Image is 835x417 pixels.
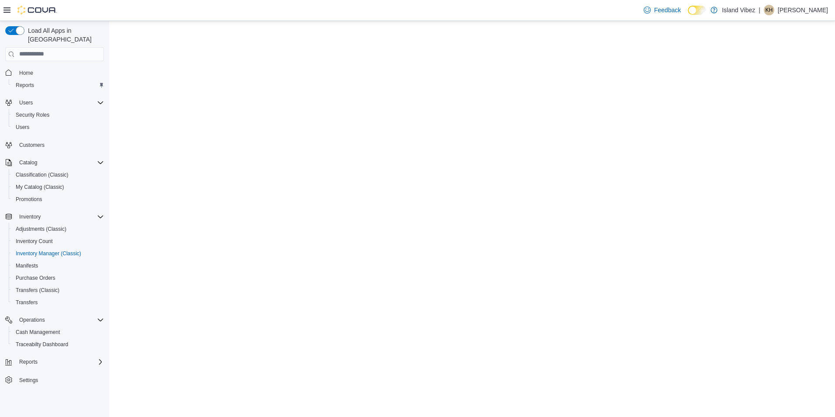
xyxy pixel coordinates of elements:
a: Promotions [12,194,46,205]
span: KH [766,5,773,15]
button: Users [9,121,107,133]
span: Purchase Orders [16,275,55,281]
button: Catalog [16,157,41,168]
span: Promotions [12,194,104,205]
img: Cova [17,6,57,14]
a: Home [16,68,37,78]
span: Transfers (Classic) [16,287,59,294]
span: Traceabilty Dashboard [12,339,104,350]
span: Settings [19,377,38,384]
span: Cash Management [12,327,104,337]
span: Inventory Manager (Classic) [16,250,81,257]
p: | [759,5,760,15]
button: Inventory Count [9,235,107,247]
span: Adjustments (Classic) [12,224,104,234]
a: Cash Management [12,327,63,337]
span: Home [16,67,104,78]
a: Feedback [640,1,684,19]
button: Home [2,66,107,79]
span: Reports [16,357,104,367]
span: My Catalog (Classic) [16,184,64,191]
button: Reports [2,356,107,368]
span: Inventory Count [16,238,53,245]
a: Users [12,122,33,132]
span: My Catalog (Classic) [12,182,104,192]
button: Inventory [16,212,44,222]
button: Reports [16,357,41,367]
span: Adjustments (Classic) [16,226,66,233]
span: Operations [19,316,45,323]
a: Manifests [12,261,41,271]
button: Manifests [9,260,107,272]
a: Classification (Classic) [12,170,72,180]
span: Reports [16,82,34,89]
span: Users [16,97,104,108]
button: Catalog [2,156,107,169]
span: Reports [19,358,38,365]
span: Purchase Orders [12,273,104,283]
a: Adjustments (Classic) [12,224,70,234]
button: Inventory Manager (Classic) [9,247,107,260]
span: Promotions [16,196,42,203]
button: Users [2,97,107,109]
button: Promotions [9,193,107,205]
button: Adjustments (Classic) [9,223,107,235]
button: Operations [16,315,48,325]
p: Island Vibez [722,5,755,15]
span: Catalog [19,159,37,166]
a: Inventory Manager (Classic) [12,248,85,259]
span: Users [12,122,104,132]
button: Purchase Orders [9,272,107,284]
span: Feedback [654,6,681,14]
a: Transfers (Classic) [12,285,63,295]
span: Inventory [16,212,104,222]
span: Classification (Classic) [16,171,69,178]
a: Security Roles [12,110,53,120]
span: Security Roles [16,111,49,118]
span: Catalog [16,157,104,168]
button: My Catalog (Classic) [9,181,107,193]
nav: Complex example [5,63,104,409]
span: Users [16,124,29,131]
span: Reports [12,80,104,90]
span: Home [19,69,33,76]
span: Manifests [12,261,104,271]
button: Transfers (Classic) [9,284,107,296]
a: Traceabilty Dashboard [12,339,72,350]
span: Customers [16,139,104,150]
button: Operations [2,314,107,326]
a: Reports [12,80,38,90]
a: My Catalog (Classic) [12,182,68,192]
span: Transfers [16,299,38,306]
a: Settings [16,375,41,386]
button: Users [16,97,36,108]
span: Manifests [16,262,38,269]
span: Cash Management [16,329,60,336]
span: Inventory Manager (Classic) [12,248,104,259]
button: Reports [9,79,107,91]
span: Settings [16,374,104,385]
span: Traceabilty Dashboard [16,341,68,348]
span: Transfers [12,297,104,308]
span: Operations [16,315,104,325]
button: Classification (Classic) [9,169,107,181]
span: Inventory Count [12,236,104,247]
input: Dark Mode [688,6,706,15]
span: Transfers (Classic) [12,285,104,295]
p: [PERSON_NAME] [778,5,828,15]
button: Inventory [2,211,107,223]
button: Cash Management [9,326,107,338]
span: Users [19,99,33,106]
a: Customers [16,140,48,150]
span: Security Roles [12,110,104,120]
button: Settings [2,373,107,386]
button: Security Roles [9,109,107,121]
button: Customers [2,139,107,151]
span: Inventory [19,213,41,220]
span: Customers [19,142,45,149]
span: Classification (Classic) [12,170,104,180]
a: Transfers [12,297,41,308]
a: Inventory Count [12,236,56,247]
button: Traceabilty Dashboard [9,338,107,351]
